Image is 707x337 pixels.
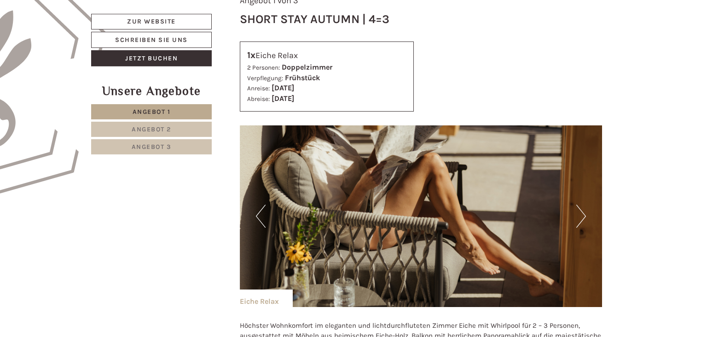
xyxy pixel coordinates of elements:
[7,25,154,53] div: Guten Tag, wie können wir Ihnen helfen?
[247,75,283,82] small: Verpflegung:
[91,50,212,66] a: Jetzt buchen
[272,83,294,92] b: [DATE]
[240,290,293,307] div: Eiche Relax
[285,73,320,82] b: Frühstück
[247,50,255,60] b: 1x
[256,205,266,228] button: Previous
[247,95,270,102] small: Abreise:
[165,7,197,23] div: [DATE]
[272,94,294,103] b: [DATE]
[91,83,212,100] div: Unsere Angebote
[247,49,407,62] div: Eiche Relax
[240,125,603,307] img: image
[247,85,270,92] small: Anreise:
[240,11,389,28] div: Short Stay Autumn | 4=3
[91,14,212,30] a: Zur Website
[576,205,586,228] button: Next
[91,32,212,48] a: Schreiben Sie uns
[14,27,150,34] div: Hotel B&B Feldmessner
[282,63,332,71] b: Doppelzimmer
[14,45,150,51] small: 17:54
[133,108,171,116] span: Angebot 1
[132,143,172,151] span: Angebot 3
[247,64,280,71] small: 2 Personen:
[132,125,171,133] span: Angebot 2
[304,243,362,259] button: Senden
